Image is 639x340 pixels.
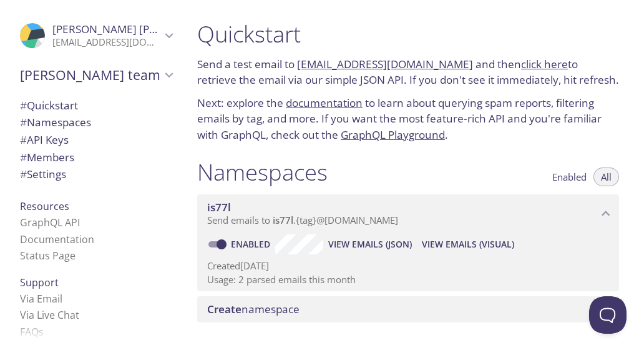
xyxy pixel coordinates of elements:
div: Team Settings [10,166,182,183]
a: Documentation [20,232,94,246]
span: # [20,115,27,129]
iframe: Help Scout Beacon - Open [589,296,627,334]
span: Quickstart [20,98,78,112]
div: API Keys [10,131,182,149]
span: is77l [273,214,293,226]
a: Via Email [20,292,62,306]
span: Members [20,150,74,164]
span: View Emails (JSON) [328,237,412,252]
span: Settings [20,167,66,181]
h1: Namespaces [197,158,328,186]
div: Members [10,149,182,166]
span: Send emails to . {tag} @[DOMAIN_NAME] [207,214,398,226]
div: Quickstart [10,97,182,114]
a: GraphQL API [20,216,80,229]
a: Enabled [229,238,275,250]
button: View Emails (JSON) [323,234,417,254]
p: [EMAIL_ADDRESS][DOMAIN_NAME] [52,36,161,49]
div: Shimon Kolodny [10,15,182,56]
button: View Emails (Visual) [417,234,519,254]
span: Namespaces [20,115,91,129]
a: documentation [286,96,363,110]
h1: Quickstart [197,20,619,48]
p: Next: explore the to learn about querying spam reports, filtering emails by tag, and more. If you... [197,95,619,143]
div: Create namespace [197,296,619,322]
div: is77l namespace [197,194,619,233]
span: is77l [207,200,231,214]
span: Create [207,302,241,316]
span: View Emails (Visual) [422,237,514,252]
a: Via Live Chat [20,308,79,322]
div: Shimon's team [10,59,182,91]
span: # [20,150,27,164]
a: [EMAIL_ADDRESS][DOMAIN_NAME] [297,57,473,71]
span: namespace [207,302,300,316]
p: Send a test email to and then to retrieve the email via our simple JSON API. If you don't see it ... [197,56,619,88]
span: Resources [20,199,69,213]
a: Status Page [20,249,76,262]
p: Created [DATE] [207,259,609,272]
p: Usage: 2 parsed emails this month [207,273,609,286]
span: API Keys [20,132,69,147]
span: # [20,98,27,112]
button: All [593,167,619,186]
span: [PERSON_NAME] [PERSON_NAME] [52,22,223,36]
span: [PERSON_NAME] team [20,66,161,84]
span: # [20,167,27,181]
span: Support [20,276,59,289]
a: click here [521,57,568,71]
span: # [20,132,27,147]
a: GraphQL Playground [341,127,445,142]
button: Enabled [545,167,594,186]
div: Namespaces [10,114,182,131]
